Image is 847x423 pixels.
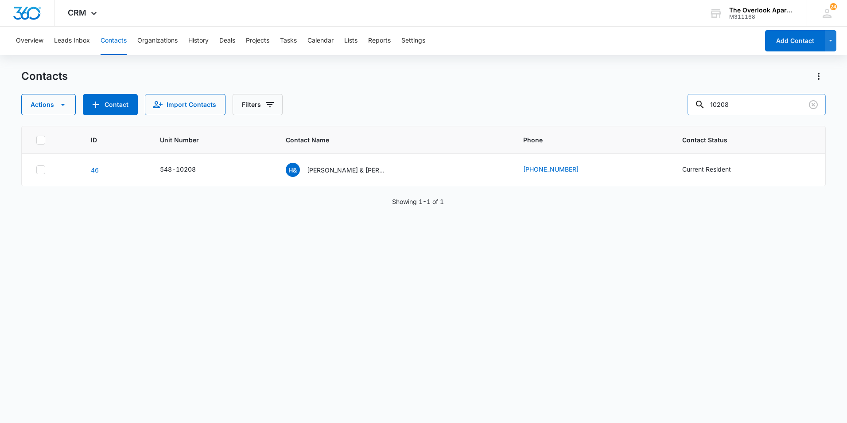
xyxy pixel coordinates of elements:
[729,7,794,14] div: account name
[21,94,76,115] button: Actions
[160,135,264,145] span: Unit Number
[286,135,489,145] span: Contact Name
[401,27,425,55] button: Settings
[280,27,297,55] button: Tasks
[307,27,334,55] button: Calendar
[91,166,99,174] a: Navigate to contact details page for Hannah & Jonathan Mogle
[682,135,798,145] span: Contact Status
[160,164,196,174] div: 548-10208
[286,163,403,177] div: Contact Name - Hannah & Jonathan Mogle - Select to Edit Field
[812,69,826,83] button: Actions
[344,27,357,55] button: Lists
[101,27,127,55] button: Contacts
[523,135,648,145] span: Phone
[91,135,126,145] span: ID
[682,164,731,174] div: Current Resident
[68,8,86,17] span: CRM
[160,164,212,175] div: Unit Number - 548-10208 - Select to Edit Field
[523,164,579,174] a: [PHONE_NUMBER]
[729,14,794,20] div: account id
[233,94,283,115] button: Filters
[188,27,209,55] button: History
[286,163,300,177] span: H&
[368,27,391,55] button: Reports
[219,27,235,55] button: Deals
[830,3,837,10] span: 24
[307,165,387,175] p: [PERSON_NAME] & [PERSON_NAME]
[246,27,269,55] button: Projects
[54,27,90,55] button: Leads Inbox
[806,98,820,112] button: Clear
[688,94,826,115] input: Search Contacts
[392,197,444,206] p: Showing 1-1 of 1
[21,70,68,83] h1: Contacts
[16,27,43,55] button: Overview
[83,94,138,115] button: Add Contact
[682,164,747,175] div: Contact Status - Current Resident - Select to Edit Field
[765,30,825,51] button: Add Contact
[145,94,225,115] button: Import Contacts
[523,164,594,175] div: Phone - (417) 847-7571 - Select to Edit Field
[137,27,178,55] button: Organizations
[830,3,837,10] div: notifications count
